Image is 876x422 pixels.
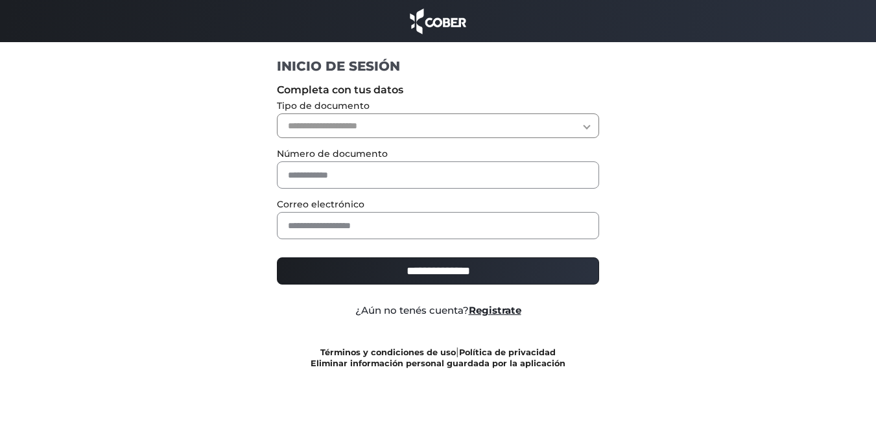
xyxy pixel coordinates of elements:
[459,347,556,357] a: Política de privacidad
[277,58,599,75] h1: INICIO DE SESIÓN
[311,358,565,368] a: Eliminar información personal guardada por la aplicación
[277,100,599,111] label: Tipo de documento
[277,85,599,95] label: Completa con tus datos
[267,305,609,316] div: ¿Aún no tenés cuenta?
[277,199,599,209] label: Correo electrónico
[267,347,609,369] div: |
[277,148,599,159] label: Número de documento
[469,304,521,316] a: Registrate
[320,347,456,357] a: Términos y condiciones de uso
[407,6,470,36] img: cober_marca.png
